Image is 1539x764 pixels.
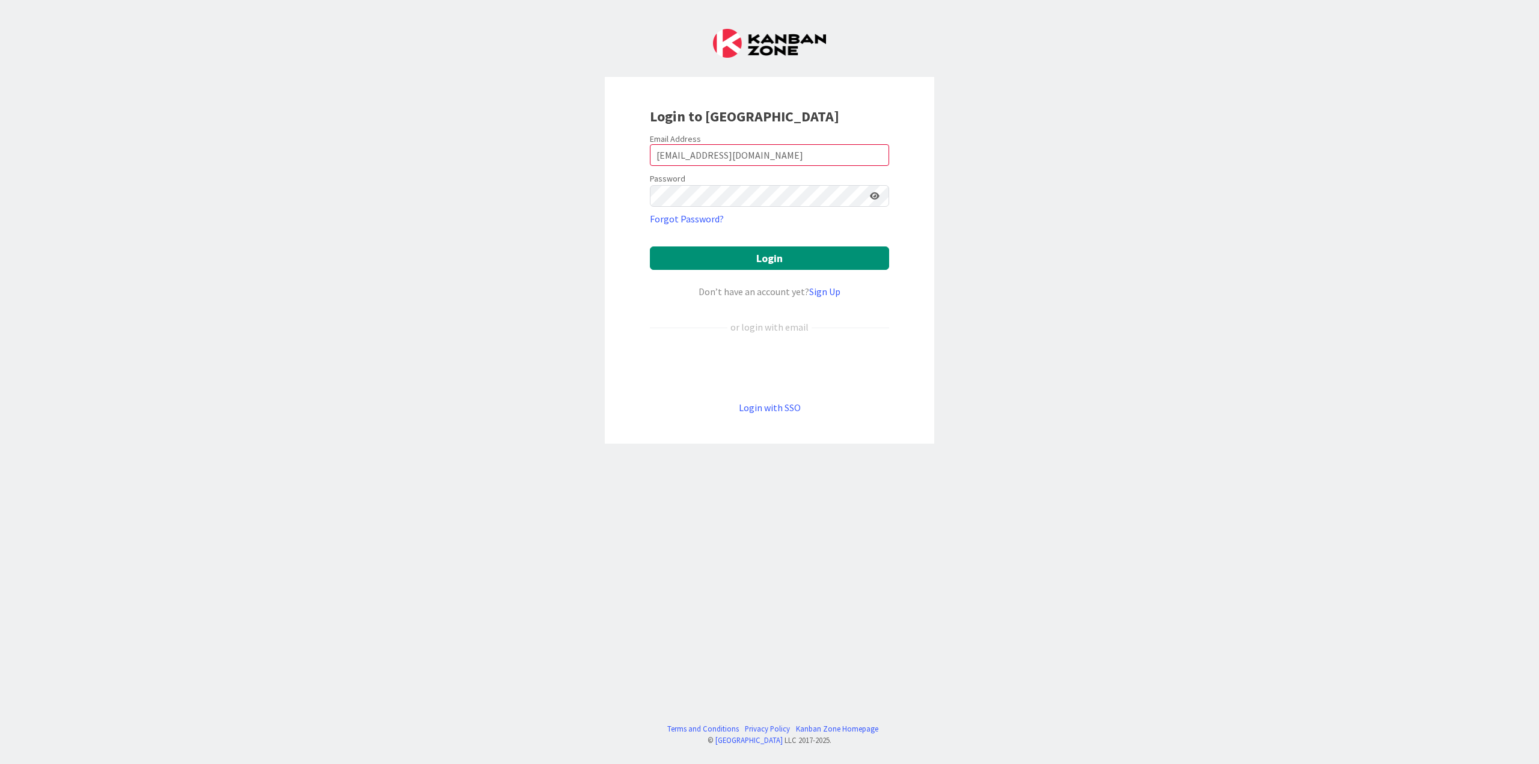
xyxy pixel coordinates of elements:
label: Email Address [650,133,701,144]
a: Privacy Policy [745,723,790,735]
a: Terms and Conditions [667,723,739,735]
a: Kanban Zone Homepage [796,723,878,735]
div: © LLC 2017- 2025 . [661,735,878,746]
a: Login with SSO [739,402,801,414]
a: [GEOGRAPHIC_DATA] [715,735,783,745]
div: or login with email [727,320,812,334]
b: Login to [GEOGRAPHIC_DATA] [650,107,839,126]
iframe: Kirjaudu Google-tilillä -painike [644,354,895,380]
a: Sign Up [809,286,840,298]
div: Don’t have an account yet? [650,284,889,299]
a: Forgot Password? [650,212,724,226]
button: Login [650,246,889,270]
img: Kanban Zone [713,29,826,58]
label: Password [650,173,685,185]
